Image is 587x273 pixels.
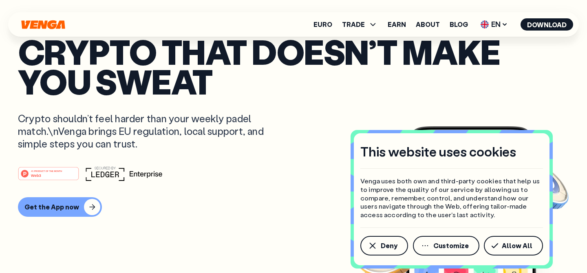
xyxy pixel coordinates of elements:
a: #1 PRODUCT OF THE MONTHWeb3 [18,172,79,182]
a: About [416,21,440,28]
h4: This website uses cookies [360,143,516,160]
tspan: Web3 [31,173,41,178]
p: Crypto that doesn’t make you sweat [18,37,569,96]
a: Earn [388,21,406,28]
span: Deny [381,242,397,249]
p: Crypto shouldn’t feel harder than your weekly padel match.\nVenga brings EU regulation, local sup... [18,112,276,150]
a: Blog [450,21,468,28]
a: Get the App now [18,197,569,217]
svg: Home [20,20,66,29]
div: Get the App now [24,203,79,211]
button: Download [521,18,573,31]
span: Allow All [502,242,532,249]
img: flag-uk [481,20,489,29]
button: Allow All [484,236,543,255]
button: Get the App now [18,197,102,217]
p: Venga uses both own and third-party cookies that help us to improve the quality of our service by... [360,177,543,219]
tspan: #1 PRODUCT OF THE MONTH [31,170,62,172]
span: EN [478,18,511,31]
span: TRADE [342,21,365,28]
span: Customize [433,242,469,249]
button: Deny [360,236,408,255]
span: TRADE [342,20,378,29]
a: Euro [313,21,332,28]
button: Customize [413,236,479,255]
